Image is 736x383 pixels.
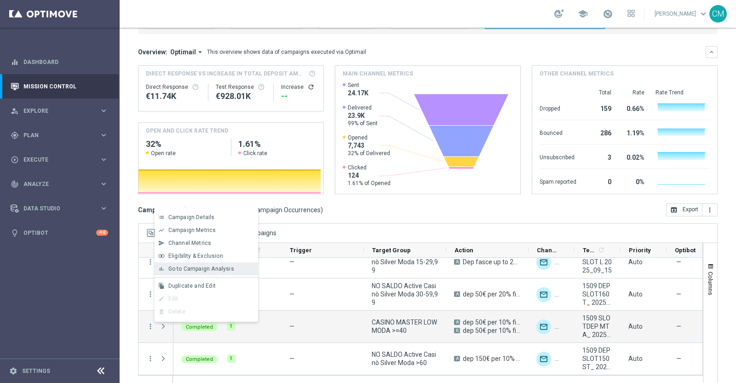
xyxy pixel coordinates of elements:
i: join_inner [158,253,165,259]
span: Columns [707,272,714,295]
span: A [454,319,460,325]
multiple-options-button: Export to CSV [666,206,718,213]
span: Action [454,247,473,254]
button: keyboard_arrow_down [706,46,718,58]
h3: Campaign List [138,206,323,214]
div: €11,743 [146,91,201,102]
img: Other [555,319,569,334]
span: Direct Response VS Increase In Total Deposit Amount [146,70,306,78]
span: Completed [186,356,213,362]
span: Duplicate and Edit [168,283,216,289]
span: 32% of Delivered [348,150,390,157]
h4: Main channel metrics [343,70,413,78]
button: send Channel Metrics [155,237,258,250]
button: lightbulb Optibot +10 [10,229,109,237]
span: 7,743 [348,141,390,150]
span: Campaign Details [168,214,215,221]
span: school [578,9,588,19]
span: — [676,354,681,363]
i: gps_fixed [11,131,19,139]
div: 0 [587,174,611,188]
span: 99% of Sent [348,120,378,127]
span: B [454,328,460,333]
div: Plan [11,131,99,139]
span: ( [184,206,186,214]
button: more_vert [702,203,718,216]
span: — [676,322,681,331]
i: file_copy [158,283,165,289]
div: €928,006 [216,91,266,102]
div: Test Response [216,83,266,91]
i: settings [9,367,17,375]
button: person_search Explore keyboard_arrow_right [10,107,109,115]
colored-tag: Completed [181,322,218,331]
img: Optimail [536,255,551,270]
span: Campaign Metrics [168,227,216,233]
i: keyboard_arrow_right [99,131,108,139]
span: Dep fasce up to 20000 SP [463,258,521,266]
span: CASINO MASTER LOW MODA >=40 [372,318,438,335]
div: 1.19% [622,125,644,139]
div: Mission Control [10,83,109,90]
span: 1509 DEPSLOT160 T_ 2025_09_15 [582,282,613,307]
span: — [289,258,294,266]
span: Templates [583,247,596,254]
div: Explore [11,107,99,115]
div: Bounced [540,125,576,139]
button: play_circle_outline Execute keyboard_arrow_right [10,156,109,163]
button: more_vert [146,290,155,298]
span: Plan [23,133,99,138]
span: Explore [23,108,99,114]
a: Settings [22,368,50,374]
span: Execute [23,157,99,162]
span: — [676,290,681,298]
div: Press SPACE to select this row. [138,279,173,311]
div: Optibot [11,221,108,245]
span: 1509 DEPSLOT150 ST_ 2025_09_15 [582,346,613,371]
div: Other [555,352,569,366]
div: Data Studio keyboard_arrow_right [10,205,109,212]
div: Execute [11,156,99,164]
button: Optimail arrow_drop_down [167,48,207,56]
span: Opened [348,134,390,141]
span: NO SALDO Active Casinò Silver Moda 30-59,99 [372,282,438,307]
h3: Overview: [138,48,167,56]
button: refresh [307,83,315,91]
span: — [289,355,294,362]
span: 1509 SLOTDEP MTA_ 2025_09_15 [582,314,613,339]
span: Go to Campaign Analysis [168,266,234,272]
span: Channel Metrics [168,240,212,246]
span: ) [321,206,323,214]
span: A [454,291,460,297]
div: +10 [96,230,108,236]
div: Data Studio [11,204,99,213]
img: Other [555,255,569,270]
div: Unsubscribed [540,149,576,164]
div: Increase [281,83,316,91]
h4: OPEN AND CLICK RATE TREND [146,127,228,135]
a: Optibot [23,221,96,245]
button: file_copy Duplicate and Edit [155,279,258,292]
div: Total [587,89,611,96]
i: send [158,240,165,246]
span: dep 50€ per 20% fino a 160€ [463,290,521,298]
i: more_vert [146,322,155,331]
span: — [289,290,294,298]
div: Analyze [11,180,99,188]
span: Analyze [23,181,99,187]
colored-tag: Completed [181,354,218,363]
span: A [454,259,460,265]
a: Mission Control [23,74,108,99]
button: more_vert [146,258,155,266]
span: dep 50€ per 10% fino a 180€ a [463,318,521,326]
i: person_search [11,107,19,115]
h2: 1.61% [238,139,316,150]
i: keyboard_arrow_right [99,180,108,188]
span: 124 [348,171,391,180]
